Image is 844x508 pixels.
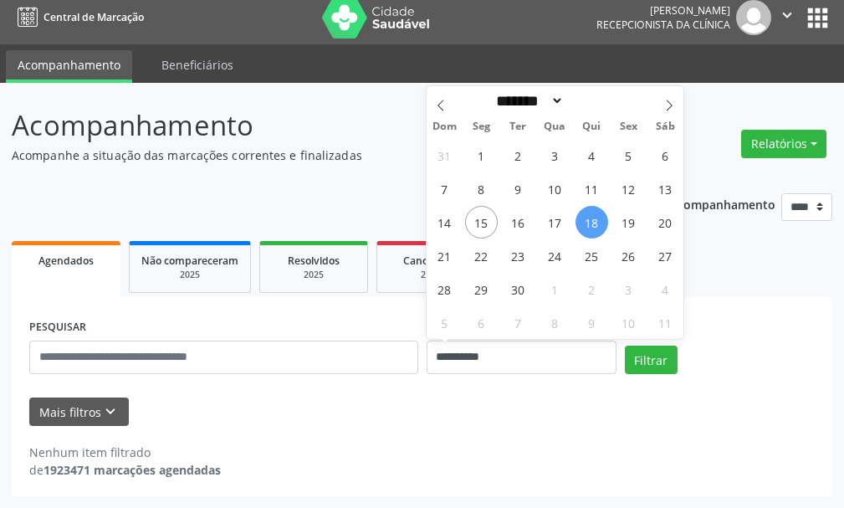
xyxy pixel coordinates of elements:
span: Qui [573,121,610,132]
a: Beneficiários [150,50,245,80]
p: Acompanhamento [12,105,586,146]
span: Sex [610,121,647,132]
span: Setembro 15, 2025 [465,206,498,239]
span: Não compareceram [141,254,238,268]
span: Setembro 24, 2025 [539,239,571,272]
span: Seg [463,121,499,132]
span: Setembro 22, 2025 [465,239,498,272]
span: Setembro 17, 2025 [539,206,571,239]
span: Recepcionista da clínica [596,18,730,32]
span: Dom [427,121,463,132]
span: Sáb [647,121,683,132]
span: Setembro 18, 2025 [575,206,608,239]
p: Acompanhe a situação das marcações correntes e finalizadas [12,146,586,164]
span: Outubro 7, 2025 [502,306,535,339]
span: Setembro 4, 2025 [575,139,608,172]
span: Setembro 1, 2025 [465,139,498,172]
span: Setembro 2, 2025 [502,139,535,172]
span: Setembro 28, 2025 [428,273,461,305]
span: Setembro 8, 2025 [465,172,498,205]
span: Setembro 13, 2025 [649,172,682,205]
span: Setembro 10, 2025 [539,172,571,205]
i: keyboard_arrow_down [101,403,120,421]
span: Outubro 11, 2025 [649,306,682,339]
span: Agendados [38,254,94,268]
span: Setembro 19, 2025 [612,206,645,239]
div: 2025 [389,269,473,281]
label: PESQUISAR [29,315,86,341]
div: 2025 [141,269,238,281]
span: Outubro 3, 2025 [612,273,645,305]
span: Setembro 30, 2025 [502,273,535,305]
span: Setembro 12, 2025 [612,172,645,205]
span: Setembro 25, 2025 [575,239,608,272]
select: Month [491,92,565,110]
span: Setembro 23, 2025 [502,239,535,272]
span: Setembro 26, 2025 [612,239,645,272]
div: [PERSON_NAME] [596,3,730,18]
i:  [778,6,796,24]
span: Central de Marcação [43,10,144,24]
span: Outubro 4, 2025 [649,273,682,305]
div: Nenhum item filtrado [29,444,221,461]
span: Ter [499,121,536,132]
span: Cancelados [403,254,459,268]
span: Outubro 9, 2025 [575,306,608,339]
div: de [29,461,221,479]
span: Outubro 8, 2025 [539,306,571,339]
button: Mais filtroskeyboard_arrow_down [29,398,129,427]
span: Outubro 10, 2025 [612,306,645,339]
span: Setembro 29, 2025 [465,273,498,305]
button: Relatórios [741,130,826,158]
p: Ano de acompanhamento [627,193,775,214]
a: Central de Marcação [12,3,144,31]
span: Setembro 16, 2025 [502,206,535,239]
span: Setembro 5, 2025 [612,139,645,172]
strong: 1923471 marcações agendadas [43,462,221,478]
span: Setembro 14, 2025 [428,206,461,239]
span: Setembro 9, 2025 [502,172,535,205]
input: Year [564,92,619,110]
span: Outubro 1, 2025 [539,273,571,305]
span: Setembro 11, 2025 [575,172,608,205]
span: Qua [536,121,573,132]
span: Setembro 7, 2025 [428,172,461,205]
span: Outubro 6, 2025 [465,306,498,339]
a: Acompanhamento [6,50,132,83]
span: Outubro 2, 2025 [575,273,608,305]
span: Agosto 31, 2025 [428,139,461,172]
span: Resolvidos [288,254,340,268]
button: apps [803,3,832,33]
div: 2025 [272,269,356,281]
span: Setembro 27, 2025 [649,239,682,272]
span: Setembro 6, 2025 [649,139,682,172]
span: Outubro 5, 2025 [428,306,461,339]
span: Setembro 3, 2025 [539,139,571,172]
span: Setembro 20, 2025 [649,206,682,239]
button: Filtrar [625,346,678,374]
span: Setembro 21, 2025 [428,239,461,272]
